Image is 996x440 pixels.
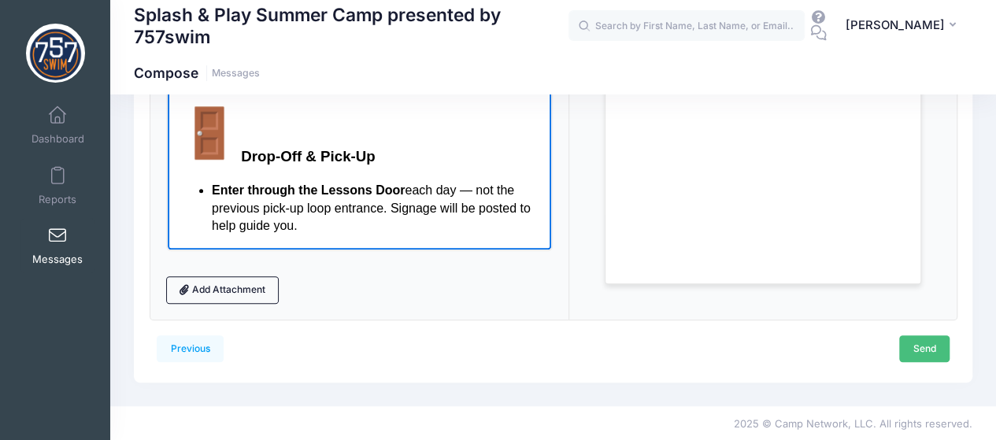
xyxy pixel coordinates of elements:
a: Previous [157,335,224,362]
span: [PERSON_NAME] [845,17,944,34]
h1: Compose [134,65,260,81]
span: 2025 © Camp Network, LLC. All rights reserved. [734,417,972,430]
p: Dear Camp Families, [13,13,372,30]
span: Dashboard [31,133,84,146]
a: Reports [20,158,95,213]
span: Messages [32,253,83,267]
span: Reports [39,193,76,206]
input: Search by First Name, Last Name, or Email... [568,10,805,42]
p: each day. Please come inside at drop-off and again at pick-up. [44,320,372,355]
a: Add Attachment [166,276,280,303]
a: Messages [212,68,260,79]
img: 🚪 [13,176,69,233]
a: Messages [20,218,95,273]
strong: Drop-Off & Pick-Up [73,220,207,236]
a: Dashboard [20,98,95,153]
strong: final week of camp at 757swim! [31,62,217,76]
strong: Enter through the Lessons Door [44,255,237,268]
button: [PERSON_NAME] [835,8,972,44]
img: Splash & Play Summer Camp presented by 757swim [26,24,85,83]
p: each day — not the previous pick-up loop entrance. Signage will be posted to help guide you. [44,253,372,306]
p: We are so excited to welcome your child([PERSON_NAME]) to our As we wrap up the summer, please no... [13,43,372,148]
h1: Splash & Play Summer Camp presented by 757swim [134,2,568,50]
a: Send [899,335,950,362]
